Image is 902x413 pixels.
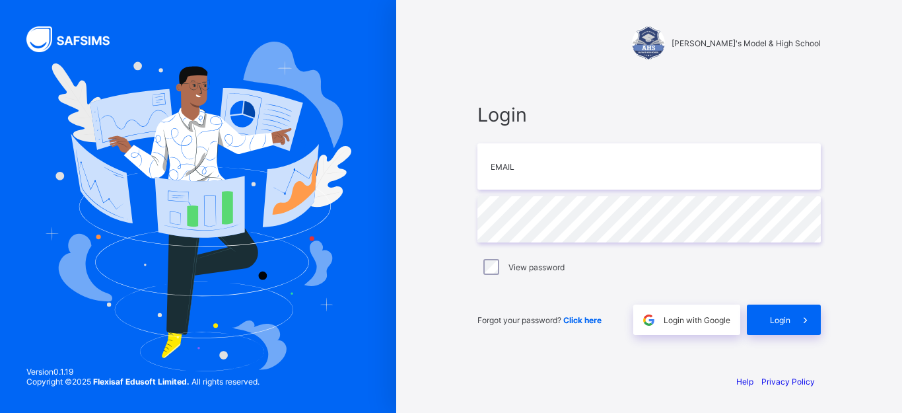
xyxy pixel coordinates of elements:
[563,315,602,325] a: Click here
[45,42,352,372] img: Hero Image
[93,377,190,387] strong: Flexisaf Edusoft Limited.
[26,26,125,52] img: SAFSIMS Logo
[26,367,260,377] span: Version 0.1.19
[761,377,815,387] a: Privacy Policy
[508,262,565,272] label: View password
[736,377,753,387] a: Help
[477,315,602,325] span: Forgot your password?
[664,315,730,325] span: Login with Google
[770,315,790,325] span: Login
[641,313,656,328] img: google.396cfc9801f0270233282035f929180a.svg
[26,377,260,387] span: Copyright © 2025 All rights reserved.
[672,38,821,48] span: [PERSON_NAME]'s Model & High School
[477,103,821,126] span: Login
